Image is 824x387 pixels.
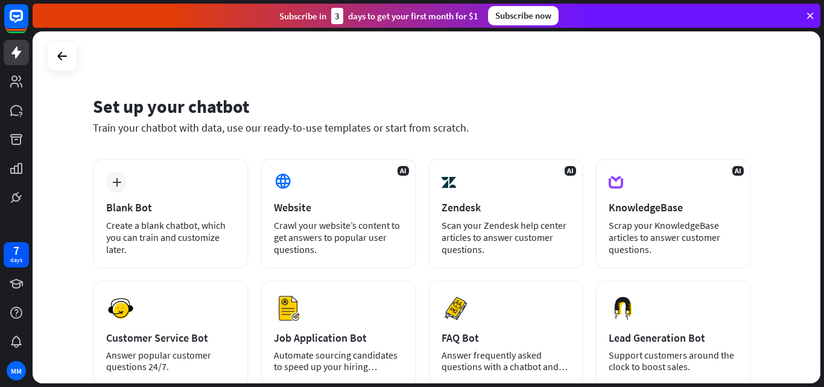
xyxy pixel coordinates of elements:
div: Zendesk [442,200,571,214]
div: Automate sourcing candidates to speed up your hiring process. [274,350,403,373]
div: 3 [331,8,343,24]
a: 7 days [4,242,29,267]
div: Blank Bot [106,200,235,214]
div: Subscribe now [488,6,559,25]
div: Train your chatbot with data, use our ready-to-use templates or start from scratch. [93,121,751,135]
div: MM [7,361,26,380]
div: KnowledgeBase [609,200,738,214]
div: Answer frequently asked questions with a chatbot and save your time. [442,350,571,373]
i: plus [112,178,121,187]
div: FAQ Bot [442,331,571,345]
div: Job Application Bot [274,331,403,345]
span: AI [732,166,744,176]
div: Subscribe in days to get your first month for $1 [279,8,478,24]
div: Scrap your KnowledgeBase articles to answer customer questions. [609,219,738,255]
div: Set up your chatbot [93,95,751,118]
span: AI [565,166,576,176]
span: AI [398,166,409,176]
div: Answer popular customer questions 24/7. [106,350,235,373]
div: days [10,256,22,264]
div: Support customers around the clock to boost sales. [609,350,738,373]
div: 7 [13,245,19,256]
div: Crawl your website’s content to get answers to popular user questions. [274,219,403,255]
div: Website [274,200,403,214]
div: Scan your Zendesk help center articles to answer customer questions. [442,219,571,255]
div: Create a blank chatbot, which you can train and customize later. [106,219,235,255]
div: Customer Service Bot [106,331,235,345]
div: Lead Generation Bot [609,331,738,345]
